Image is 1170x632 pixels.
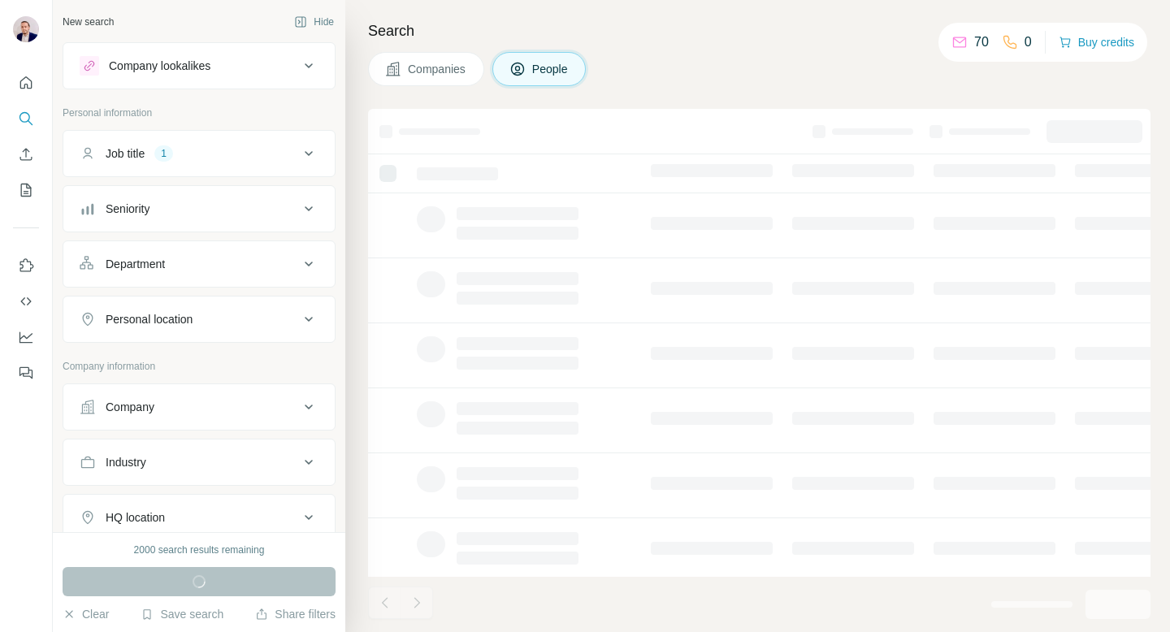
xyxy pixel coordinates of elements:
[109,58,210,74] div: Company lookalikes
[63,606,109,622] button: Clear
[106,311,193,327] div: Personal location
[63,15,114,29] div: New search
[63,189,335,228] button: Seniority
[974,32,989,52] p: 70
[63,134,335,173] button: Job title1
[63,300,335,339] button: Personal location
[283,10,345,34] button: Hide
[63,46,335,85] button: Company lookalikes
[1059,31,1134,54] button: Buy credits
[63,443,335,482] button: Industry
[13,322,39,352] button: Dashboard
[106,454,146,470] div: Industry
[63,387,335,426] button: Company
[106,256,165,272] div: Department
[106,399,154,415] div: Company
[63,106,336,120] p: Personal information
[13,287,39,316] button: Use Surfe API
[13,16,39,42] img: Avatar
[368,19,1150,42] h4: Search
[141,606,223,622] button: Save search
[134,543,265,557] div: 2000 search results remaining
[532,61,570,77] span: People
[13,104,39,133] button: Search
[106,145,145,162] div: Job title
[13,251,39,280] button: Use Surfe on LinkedIn
[106,201,149,217] div: Seniority
[154,146,173,161] div: 1
[13,358,39,387] button: Feedback
[1025,32,1032,52] p: 0
[255,606,336,622] button: Share filters
[13,175,39,205] button: My lists
[63,498,335,537] button: HQ location
[63,359,336,374] p: Company information
[106,509,165,526] div: HQ location
[63,245,335,284] button: Department
[13,68,39,97] button: Quick start
[13,140,39,169] button: Enrich CSV
[408,61,467,77] span: Companies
